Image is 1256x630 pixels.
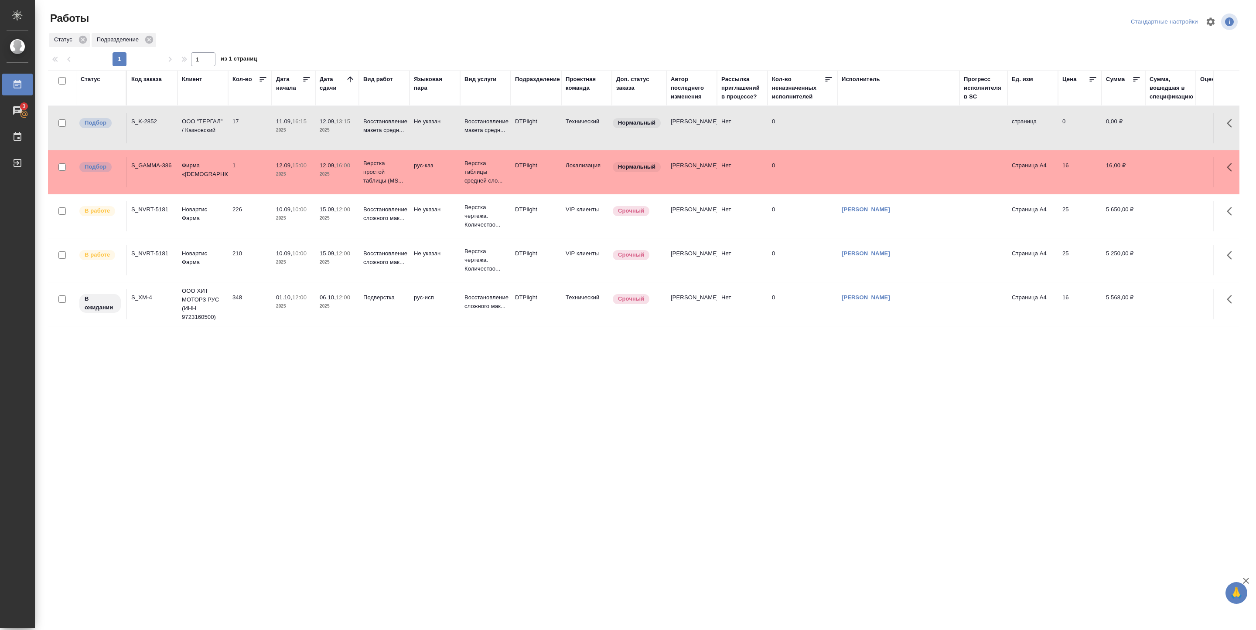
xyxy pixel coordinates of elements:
[85,163,106,171] p: Подбор
[276,302,311,311] p: 2025
[671,75,713,101] div: Автор последнего изменения
[1225,582,1247,604] button: 🙏
[131,205,173,214] div: S_NVRT-5181
[1058,289,1102,319] td: 16
[618,163,655,171] p: Нормальный
[320,118,336,125] p: 12.09,
[276,162,292,169] p: 12.09,
[336,118,350,125] p: 13:15
[131,249,173,258] div: S_NVRT-5181
[768,113,837,143] td: 0
[768,157,837,187] td: 0
[666,113,717,143] td: [PERSON_NAME]
[410,289,460,319] td: рус-исп
[842,206,890,213] a: [PERSON_NAME]
[1102,201,1145,231] td: 5 650,00 ₽
[515,75,560,84] div: Подразделение
[1222,289,1242,310] button: Здесь прячутся важные кнопки
[228,157,272,187] td: 1
[561,201,612,231] td: VIP клиенты
[336,250,350,257] p: 12:00
[85,295,116,312] p: В ожидании
[276,75,302,92] div: Дата начала
[464,247,506,273] p: Верстка чертежа. Количество...
[464,75,497,84] div: Вид услуги
[276,294,292,301] p: 01.10,
[78,161,122,173] div: Можно подбирать исполнителей
[561,289,612,319] td: Технический
[666,245,717,275] td: [PERSON_NAME]
[276,250,292,257] p: 10.09,
[1012,75,1033,84] div: Ед. изм
[1058,245,1102,275] td: 25
[464,203,506,229] p: Верстка чертежа. Количество...
[1221,14,1239,30] span: Посмотреть информацию
[78,205,122,217] div: Исполнитель выполняет работу
[1229,584,1244,602] span: 🙏
[1007,113,1058,143] td: страница
[721,75,763,101] div: Рассылка приглашений в процессе?
[717,113,768,143] td: Нет
[85,119,106,127] p: Подбор
[228,245,272,275] td: 210
[1058,113,1102,143] td: 0
[292,294,307,301] p: 12:00
[561,157,612,187] td: Локализация
[1102,113,1145,143] td: 0,00 ₽
[511,201,561,231] td: DTPlight
[276,126,311,135] p: 2025
[964,75,1003,101] div: Прогресс исполнителя в SC
[410,113,460,143] td: Не указан
[410,245,460,275] td: Не указан
[320,75,346,92] div: Дата сдачи
[772,75,824,101] div: Кол-во неназначенных исполнителей
[1102,289,1145,319] td: 5 568,00 ₽
[232,75,252,84] div: Кол-во
[2,100,33,122] a: 3
[1129,15,1200,29] div: split button
[320,126,355,135] p: 2025
[276,206,292,213] p: 10.09,
[320,302,355,311] p: 2025
[464,159,506,185] p: Верстка таблицы средней сло...
[78,249,122,261] div: Исполнитель выполняет работу
[618,251,644,259] p: Срочный
[618,207,644,215] p: Срочный
[717,245,768,275] td: Нет
[410,201,460,231] td: Не указан
[228,201,272,231] td: 226
[320,162,336,169] p: 12.09,
[768,245,837,275] td: 0
[131,293,173,302] div: S_XM-4
[717,157,768,187] td: Нет
[92,33,156,47] div: Подразделение
[292,118,307,125] p: 16:15
[81,75,100,84] div: Статус
[511,157,561,187] td: DTPlight
[336,206,350,213] p: 12:00
[182,205,224,223] p: Новартис Фарма
[182,249,224,267] p: Новартис Фарма
[842,250,890,257] a: [PERSON_NAME]
[618,119,655,127] p: Нормальный
[363,75,393,84] div: Вид работ
[320,258,355,267] p: 2025
[48,11,89,25] span: Работы
[292,250,307,257] p: 10:00
[511,289,561,319] td: DTPlight
[511,113,561,143] td: DTPlight
[336,294,350,301] p: 12:00
[561,113,612,143] td: Технический
[1222,113,1242,134] button: Здесь прячутся важные кнопки
[276,214,311,223] p: 2025
[363,205,405,223] p: Восстановление сложного мак...
[131,161,173,170] div: S_GAMMA-386
[464,293,506,311] p: Восстановление сложного мак...
[363,159,405,185] p: Верстка простой таблицы (MS...
[17,102,31,111] span: 3
[1058,157,1102,187] td: 16
[616,75,662,92] div: Доп. статус заказа
[320,294,336,301] p: 06.10,
[320,206,336,213] p: 15.09,
[276,118,292,125] p: 11.09,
